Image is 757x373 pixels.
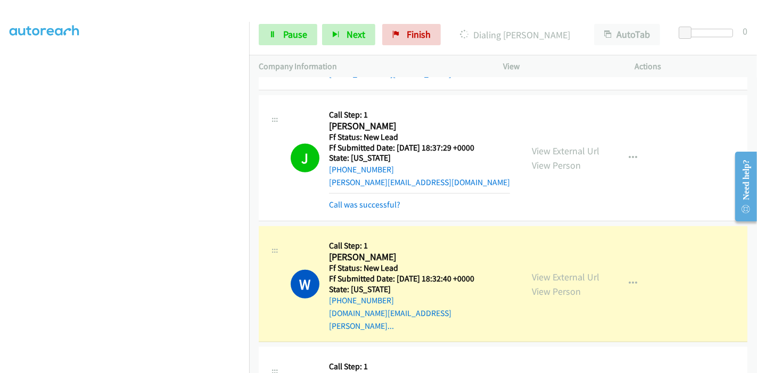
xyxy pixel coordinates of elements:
[382,24,441,45] a: Finish
[259,24,317,45] a: Pause
[532,285,581,297] a: View Person
[743,24,747,38] div: 0
[329,263,513,273] h5: Ff Status: New Lead
[329,153,510,163] h5: State: [US_STATE]
[329,110,510,120] h5: Call Step: 1
[329,164,394,175] a: [PHONE_NUMBER]
[407,28,431,40] span: Finish
[532,145,599,157] a: View External Url
[455,28,575,42] p: Dialing [PERSON_NAME]
[347,28,365,40] span: Next
[594,24,660,45] button: AutoTab
[329,295,394,305] a: [PHONE_NUMBER]
[329,120,510,132] h2: [PERSON_NAME]
[322,24,375,45] button: Next
[291,270,319,299] h1: W
[532,159,581,171] a: View Person
[329,251,513,263] h2: [PERSON_NAME]
[329,200,400,210] a: Call was successful?
[329,284,513,295] h5: State: [US_STATE]
[684,29,733,37] div: Delay between calls (in seconds)
[329,308,451,331] a: [DOMAIN_NAME][EMAIL_ADDRESS][PERSON_NAME]...
[329,273,513,284] h5: Ff Submitted Date: [DATE] 18:32:40 +0000
[329,361,474,372] h5: Call Step: 1
[635,60,748,73] p: Actions
[727,144,757,229] iframe: Resource Center
[259,60,484,73] p: Company Information
[291,144,319,172] h1: J
[329,241,513,251] h5: Call Step: 1
[503,60,616,73] p: View
[532,271,599,283] a: View External Url
[329,177,510,187] a: [PERSON_NAME][EMAIL_ADDRESS][DOMAIN_NAME]
[283,28,307,40] span: Pause
[329,132,510,143] h5: Ff Status: New Lead
[329,143,510,153] h5: Ff Submitted Date: [DATE] 18:37:29 +0000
